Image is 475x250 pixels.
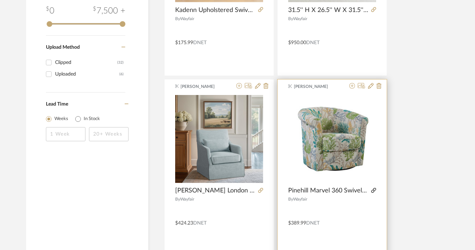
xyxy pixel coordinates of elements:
span: DNET [193,221,207,226]
div: (32) [117,57,124,68]
span: Wayfair [180,17,194,21]
span: DNET [193,40,207,45]
label: In Stock [84,115,100,123]
span: $389.99 [288,221,306,226]
span: By [175,197,180,201]
span: Wayfair [293,197,307,201]
span: $175.99 [175,40,193,45]
span: By [175,17,180,21]
span: Upload Method [46,45,80,50]
div: 7,500 + [93,5,125,17]
span: 31.5'' H X 26.5'' W X 31.5'' D [288,6,368,14]
span: [PERSON_NAME] London 360°Swivel Armchair with [PERSON_NAME] [175,187,255,195]
div: 0 [46,5,54,17]
span: Lead Time [46,102,68,107]
img: Pinehill Marvel 360 Swivel Barrel Chair [288,95,376,183]
input: 1 Week [46,127,85,141]
span: Kadenn Upholstered Swivel Ottoman (Set of 2) [175,6,255,14]
div: 0 [288,95,376,183]
span: DNET [306,221,320,226]
div: Clipped [55,57,117,68]
span: Wayfair [180,197,194,201]
input: 20+ Weeks [89,127,129,141]
img: Martha Stewart London 360°Swivel Armchair with Lumbar Pillow [175,95,263,183]
span: $424.23 [175,221,193,226]
div: 0 [175,95,263,183]
span: Wayfair [293,17,307,21]
span: [PERSON_NAME] [294,83,338,90]
span: $950.00 [288,40,306,45]
span: DNET [306,40,320,45]
span: [PERSON_NAME] [180,83,225,90]
span: By [288,197,293,201]
span: By [288,17,293,21]
label: Weeks [54,115,68,123]
span: Pinehill Marvel 360 Swivel Barrel Chair [288,187,368,195]
div: (6) [119,69,124,80]
div: Uploaded [55,69,119,80]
